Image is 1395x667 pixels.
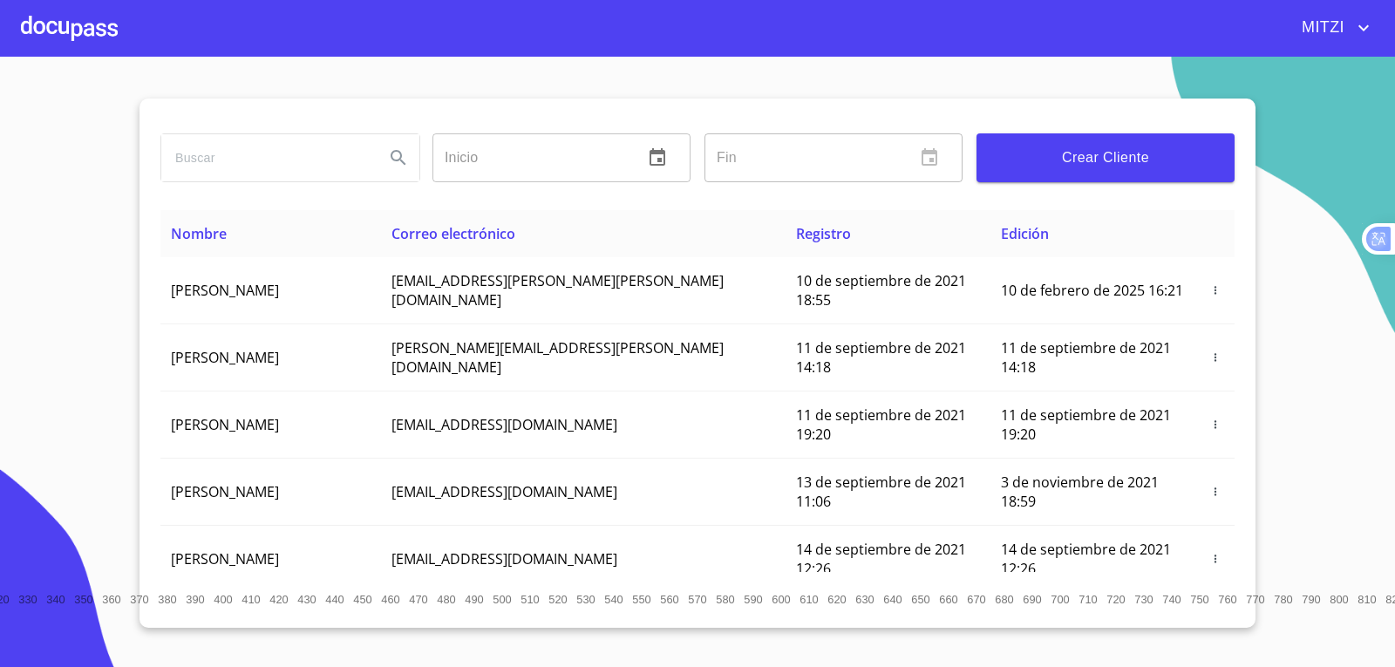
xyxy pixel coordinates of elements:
[800,593,818,606] span: 610
[214,593,232,606] span: 400
[405,586,432,614] button: 470
[1102,586,1130,614] button: 720
[171,482,279,501] span: [PERSON_NAME]
[186,593,204,606] span: 390
[1289,14,1353,42] span: MITZI
[796,224,851,243] span: Registro
[796,473,966,511] span: 13 de septiembre de 2021 11:06
[990,146,1221,170] span: Crear Cliente
[796,540,966,578] span: 14 de septiembre de 2021 12:26
[1130,586,1158,614] button: 730
[516,586,544,614] button: 510
[161,134,371,181] input: search
[98,586,126,614] button: 360
[171,281,279,300] span: [PERSON_NAME]
[716,593,734,606] span: 580
[391,271,724,310] span: [EMAIL_ADDRESS][PERSON_NAME][PERSON_NAME][DOMAIN_NAME]
[772,593,790,606] span: 600
[269,593,288,606] span: 420
[437,593,455,606] span: 480
[827,593,846,606] span: 620
[1186,586,1214,614] button: 750
[1001,224,1049,243] span: Edición
[1214,586,1242,614] button: 760
[1358,593,1376,606] span: 810
[391,224,515,243] span: Correo electrónico
[126,586,153,614] button: 370
[995,593,1013,606] span: 680
[521,593,539,606] span: 510
[130,593,148,606] span: 370
[1001,540,1171,578] span: 14 de septiembre de 2021 12:26
[391,415,617,434] span: [EMAIL_ADDRESS][DOMAIN_NAME]
[1023,593,1041,606] span: 690
[688,593,706,606] span: 570
[1218,593,1236,606] span: 760
[823,586,851,614] button: 620
[381,593,399,606] span: 460
[237,586,265,614] button: 410
[1046,586,1074,614] button: 700
[796,338,966,377] span: 11 de septiembre de 2021 14:18
[321,586,349,614] button: 440
[628,586,656,614] button: 550
[739,586,767,614] button: 590
[1289,14,1374,42] button: account of current user
[1190,593,1208,606] span: 750
[990,586,1018,614] button: 680
[767,586,795,614] button: 600
[409,593,427,606] span: 470
[879,586,907,614] button: 640
[102,593,120,606] span: 360
[544,586,572,614] button: 520
[744,593,762,606] span: 590
[1074,586,1102,614] button: 710
[967,593,985,606] span: 670
[432,586,460,614] button: 480
[1001,338,1171,377] span: 11 de septiembre de 2021 14:18
[1001,473,1159,511] span: 3 de noviembre de 2021 18:59
[976,133,1235,182] button: Crear Cliente
[265,586,293,614] button: 420
[963,586,990,614] button: 670
[1018,586,1046,614] button: 690
[391,482,617,501] span: [EMAIL_ADDRESS][DOMAIN_NAME]
[1079,593,1097,606] span: 710
[796,271,966,310] span: 10 de septiembre de 2021 18:55
[1246,593,1264,606] span: 770
[576,593,595,606] span: 530
[1269,586,1297,614] button: 780
[158,593,176,606] span: 380
[1051,593,1069,606] span: 700
[935,586,963,614] button: 660
[795,586,823,614] button: 610
[1106,593,1125,606] span: 720
[1158,586,1186,614] button: 740
[493,593,511,606] span: 500
[796,405,966,444] span: 11 de septiembre de 2021 19:20
[883,593,902,606] span: 640
[604,593,623,606] span: 540
[600,586,628,614] button: 540
[1297,586,1325,614] button: 790
[171,348,279,367] span: [PERSON_NAME]
[660,593,678,606] span: 560
[851,586,879,614] button: 630
[353,593,371,606] span: 450
[18,593,37,606] span: 330
[1330,593,1348,606] span: 800
[1274,593,1292,606] span: 780
[1242,586,1269,614] button: 770
[325,593,344,606] span: 440
[1001,405,1171,444] span: 11 de septiembre de 2021 19:20
[377,586,405,614] button: 460
[488,586,516,614] button: 500
[656,586,684,614] button: 560
[42,586,70,614] button: 340
[349,586,377,614] button: 450
[74,593,92,606] span: 350
[548,593,567,606] span: 520
[1134,593,1153,606] span: 730
[1162,593,1181,606] span: 740
[711,586,739,614] button: 580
